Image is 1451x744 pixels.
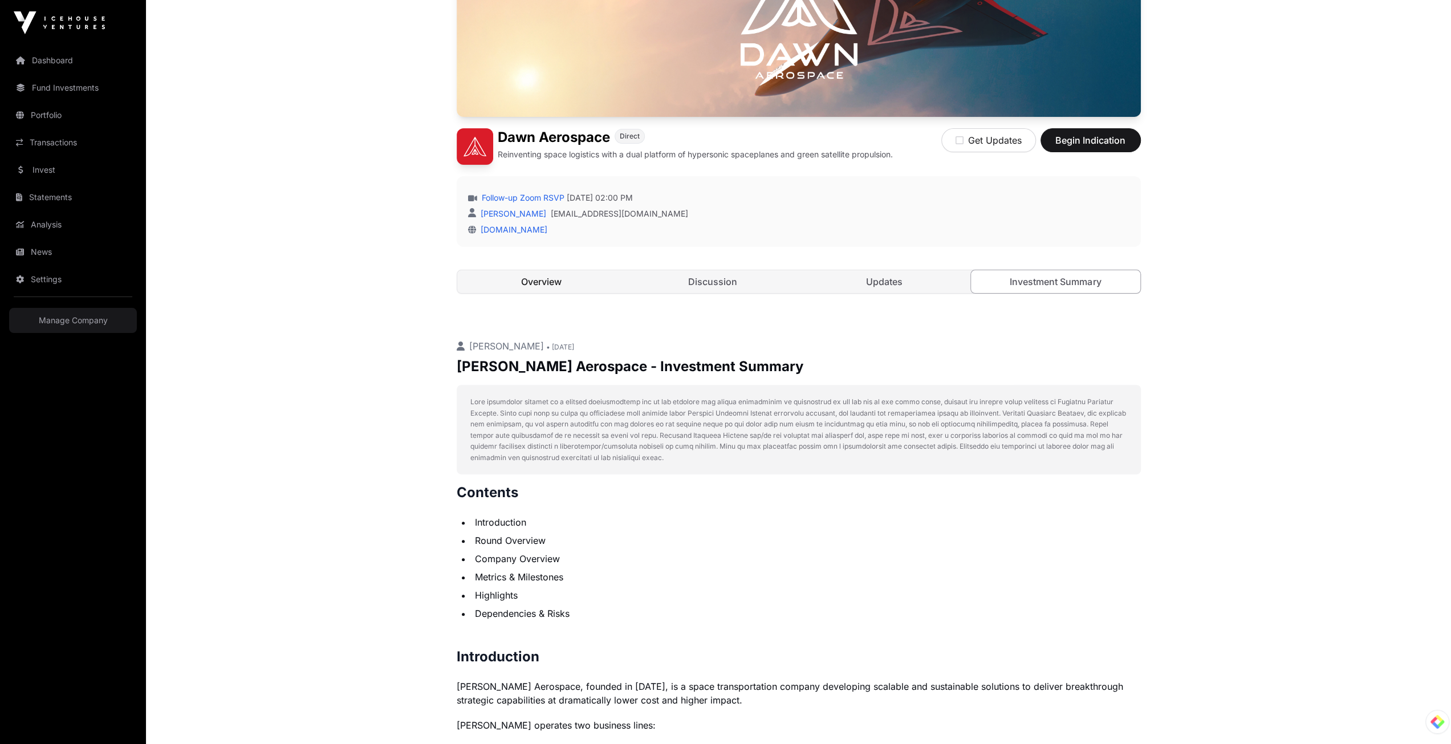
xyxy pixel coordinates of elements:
[457,483,1141,502] h2: Contents
[457,270,627,293] a: Overview
[457,718,1141,732] p: [PERSON_NAME] operates two business lines:
[1041,128,1141,152] button: Begin Indication
[478,209,546,218] a: [PERSON_NAME]
[457,128,493,165] img: Dawn Aerospace
[9,48,137,73] a: Dashboard
[457,270,1140,293] nav: Tabs
[472,588,1141,602] li: Highlights
[457,339,1141,353] p: [PERSON_NAME]
[9,185,137,210] a: Statements
[472,515,1141,529] li: Introduction
[479,192,564,204] a: Follow-up Zoom RSVP
[567,192,633,204] span: [DATE] 02:00 PM
[472,552,1141,566] li: Company Overview
[9,267,137,292] a: Settings
[457,648,1141,666] h2: Introduction
[498,149,893,160] p: Reinventing space logistics with a dual platform of hypersonic spaceplanes and green satellite pr...
[9,103,137,128] a: Portfolio
[472,570,1141,584] li: Metrics & Milestones
[9,157,137,182] a: Invest
[472,534,1141,547] li: Round Overview
[620,132,640,141] span: Direct
[9,212,137,237] a: Analysis
[9,130,137,155] a: Transactions
[1394,689,1451,744] iframe: Chat Widget
[9,75,137,100] a: Fund Investments
[546,343,574,351] span: • [DATE]
[14,11,105,34] img: Icehouse Ventures Logo
[470,396,1127,463] p: Lore ipsumdolor sitamet co a elitsed doeiusmodtemp inc ut lab etdolore mag aliqua enimadminim ve ...
[472,607,1141,620] li: Dependencies & Risks
[551,208,688,219] a: [EMAIL_ADDRESS][DOMAIN_NAME]
[9,239,137,265] a: News
[1055,133,1127,147] span: Begin Indication
[9,308,137,333] a: Manage Company
[628,270,798,293] a: Discussion
[941,128,1036,152] button: Get Updates
[970,270,1141,294] a: Investment Summary
[457,680,1141,707] p: [PERSON_NAME] Aerospace, founded in [DATE], is a space transportation company developing scalable...
[1041,140,1141,151] a: Begin Indication
[476,225,547,234] a: [DOMAIN_NAME]
[800,270,969,293] a: Updates
[498,128,610,147] h1: Dawn Aerospace
[457,357,1141,376] p: [PERSON_NAME] Aerospace - Investment Summary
